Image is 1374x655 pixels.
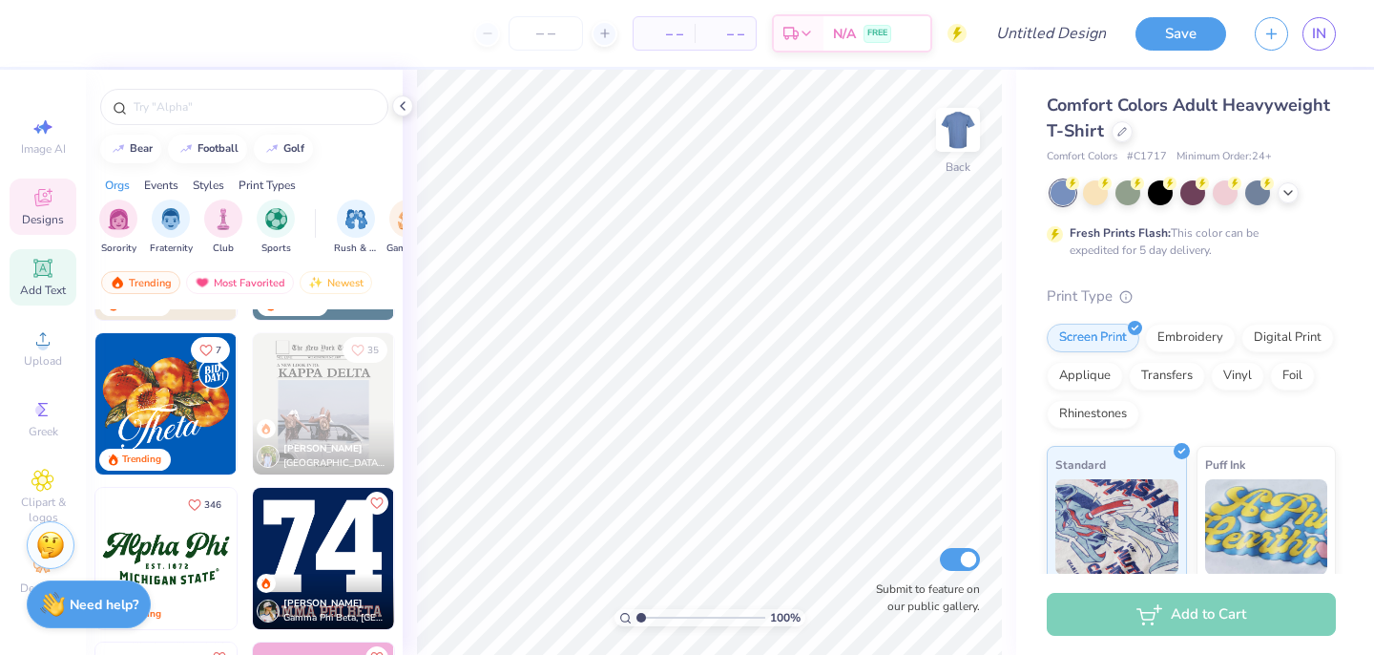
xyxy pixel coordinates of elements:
[160,208,181,230] img: Fraternity Image
[1176,149,1272,165] span: Minimum Order: 24 +
[239,177,296,194] div: Print Types
[1047,149,1117,165] span: Comfort Colors
[1047,400,1139,429] div: Rhinestones
[334,200,378,256] div: filter for Rush & Bid
[833,24,856,44] span: N/A
[253,333,394,475] img: 14935fd3-4091-43ef-bfed-d4f006f2b956
[283,456,386,471] span: [GEOGRAPHIC_DATA], [GEOGRAPHIC_DATA][US_STATE]
[645,24,683,44] span: – –
[365,492,388,515] button: Like
[509,16,583,51] input: – –
[1135,17,1226,51] button: Save
[1070,225,1171,241] strong: Fresh Prints Flash:
[204,200,242,256] button: filter button
[122,453,161,467] div: Trending
[95,333,237,475] img: 8659caeb-cee5-4a4c-bd29-52ea2f761d42
[1047,285,1336,307] div: Print Type
[195,276,210,289] img: most_fav.gif
[24,353,62,369] span: Upload
[204,500,221,510] span: 346
[386,200,430,256] div: filter for Game Day
[99,200,137,256] button: filter button
[939,111,977,149] img: Back
[283,611,386,625] span: Gamma Phi Beta, [GEOGRAPHIC_DATA][US_STATE]
[300,271,372,294] div: Newest
[105,177,130,194] div: Orgs
[283,597,363,610] span: [PERSON_NAME]
[1047,94,1330,142] span: Comfort Colors Adult Heavyweight T-Shirt
[264,143,280,155] img: trend_line.gif
[213,208,234,230] img: Club Image
[178,143,194,155] img: trend_line.gif
[22,212,64,227] span: Designs
[198,143,239,154] div: football
[1129,362,1205,391] div: Transfers
[770,609,801,626] span: 100 %
[393,333,534,475] img: 54f4a0fe-9b6d-4cd2-8155-921784fb96a7
[265,208,287,230] img: Sports Image
[253,488,394,629] img: 6706ab82-3be2-4422-94ef-1d48412e6618
[100,135,161,163] button: bear
[150,242,193,256] span: Fraternity
[204,200,242,256] div: filter for Club
[386,200,430,256] button: filter button
[10,495,76,525] span: Clipart & logos
[101,271,180,294] div: Trending
[867,27,887,40] span: FREE
[1211,362,1264,391] div: Vinyl
[257,445,280,468] img: Avatar
[193,177,224,194] div: Styles
[1055,479,1178,575] img: Standard
[110,276,125,289] img: trending.gif
[1070,224,1304,259] div: This color can be expedited for 5 day delivery.
[108,208,130,230] img: Sorority Image
[29,424,58,439] span: Greek
[283,442,363,455] span: [PERSON_NAME]
[261,242,291,256] span: Sports
[1047,362,1123,391] div: Applique
[191,337,230,363] button: Like
[99,200,137,256] div: filter for Sorority
[179,492,230,518] button: Like
[257,600,280,623] img: Avatar
[213,242,234,256] span: Club
[1241,324,1334,352] div: Digital Print
[186,271,294,294] div: Most Favorited
[111,143,126,155] img: trend_line.gif
[20,283,66,298] span: Add Text
[946,158,970,176] div: Back
[21,141,66,157] span: Image AI
[1205,479,1328,575] img: Puff Ink
[1270,362,1315,391] div: Foil
[70,596,138,614] strong: Need help?
[398,208,420,230] img: Game Day Image
[144,177,178,194] div: Events
[257,200,295,256] div: filter for Sports
[130,143,153,154] div: bear
[132,97,376,116] input: Try "Alpha"
[168,135,247,163] button: football
[216,346,221,355] span: 7
[334,242,378,256] span: Rush & Bid
[150,200,193,256] button: filter button
[257,200,295,256] button: filter button
[254,135,313,163] button: golf
[236,488,377,629] img: e9359b61-4979-43b2-b67e-bebd332b6cfa
[386,242,430,256] span: Game Day
[283,143,304,154] div: golf
[1205,454,1245,475] span: Puff Ink
[308,276,323,289] img: Newest.gif
[343,337,387,363] button: Like
[865,581,980,615] label: Submit to feature on our public gallery.
[101,242,136,256] span: Sorority
[236,333,377,475] img: f22b6edb-555b-47a9-89ed-0dd391bfae4f
[1055,454,1106,475] span: Standard
[345,208,367,230] img: Rush & Bid Image
[20,581,66,596] span: Decorate
[95,488,237,629] img: 509aa579-d1dd-4753-a2ca-fe6b9b3d7ce7
[706,24,744,44] span: – –
[981,14,1121,53] input: Untitled Design
[1127,149,1167,165] span: # C1717
[393,488,534,629] img: 33b665bc-b522-43d8-acf5-524ff3762001
[1312,23,1326,45] span: IN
